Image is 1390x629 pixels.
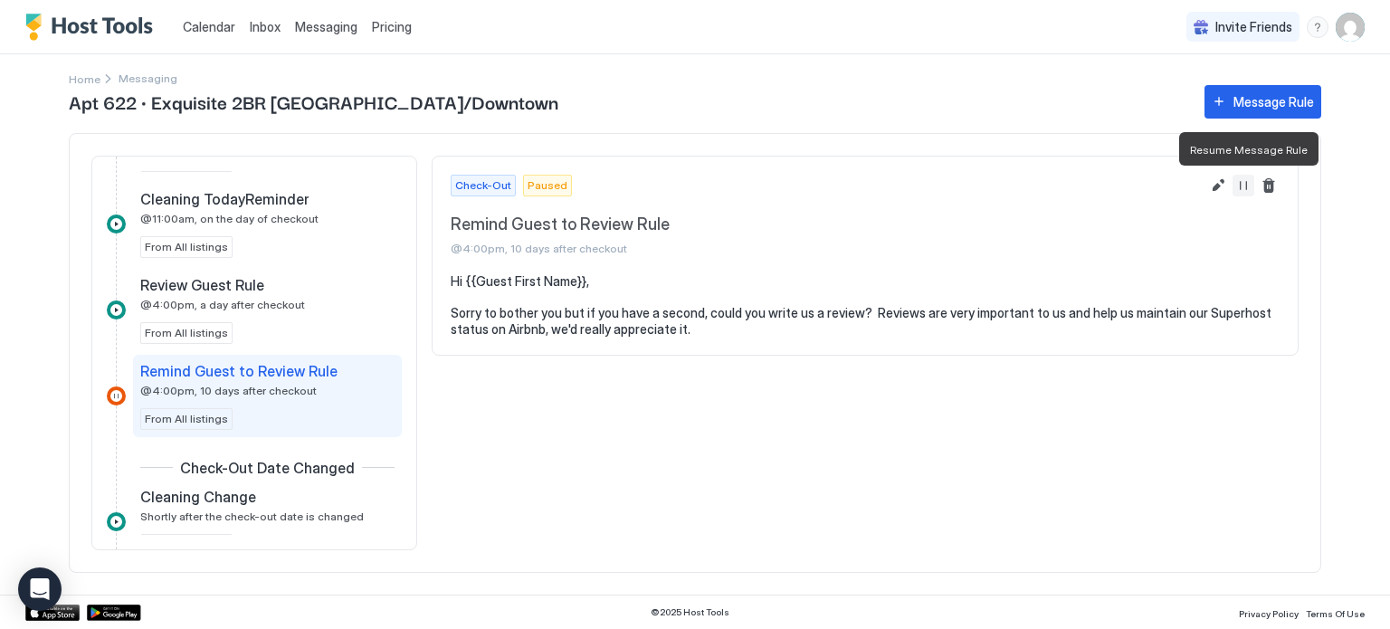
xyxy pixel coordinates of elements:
[180,459,355,477] span: Check-Out Date Changed
[651,606,729,618] span: © 2025 Host Tools
[140,298,305,311] span: @4:00pm, a day after checkout
[140,488,256,506] span: Cleaning Change
[119,71,177,85] span: Breadcrumb
[1239,603,1299,622] a: Privacy Policy
[140,384,317,397] span: @4:00pm, 10 days after checkout
[1233,92,1314,111] div: Message Rule
[69,88,1186,115] span: Apt 622 · Exquisite 2BR [GEOGRAPHIC_DATA]/Downtown
[183,17,235,36] a: Calendar
[145,411,228,427] span: From All listings
[451,273,1280,337] pre: Hi {{Guest First Name}}, Sorry to bother you but if you have a second, could you write us a revie...
[1306,603,1365,622] a: Terms Of Use
[1239,608,1299,619] span: Privacy Policy
[295,19,357,34] span: Messaging
[140,362,338,380] span: Remind Guest to Review Rule
[140,276,264,294] span: Review Guest Rule
[1204,85,1321,119] button: Message Rule
[25,605,80,621] a: App Store
[1207,175,1229,196] button: Edit message rule
[528,177,567,194] span: Paused
[183,19,235,34] span: Calendar
[1307,16,1328,38] div: menu
[295,17,357,36] a: Messaging
[1190,143,1308,157] span: Resume Message Rule
[145,325,228,341] span: From All listings
[451,242,1200,255] span: @4:00pm, 10 days after checkout
[372,19,412,35] span: Pricing
[250,19,281,34] span: Inbox
[1306,608,1365,619] span: Terms Of Use
[140,212,319,225] span: @11:00am, on the day of checkout
[1258,175,1280,196] button: Delete message rule
[455,177,511,194] span: Check-Out
[69,72,100,86] span: Home
[25,14,161,41] a: Host Tools Logo
[140,190,309,208] span: Cleaning TodayReminder
[69,69,100,88] a: Home
[87,605,141,621] a: Google Play Store
[145,239,228,255] span: From All listings
[1233,175,1254,196] button: Resume Message Rule
[250,17,281,36] a: Inbox
[18,567,62,611] div: Open Intercom Messenger
[69,69,100,88] div: Breadcrumb
[1336,13,1365,42] div: User profile
[451,214,1200,235] span: Remind Guest to Review Rule
[140,510,364,523] span: Shortly after the check-out date is changed
[1215,19,1292,35] span: Invite Friends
